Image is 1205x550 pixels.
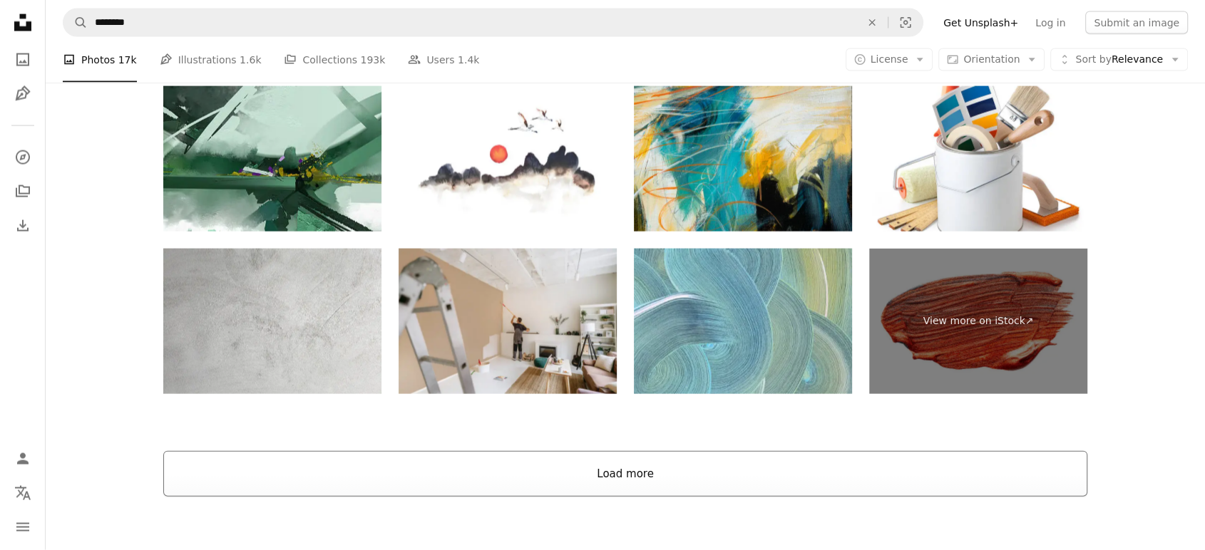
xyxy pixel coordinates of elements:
button: Clear [856,9,888,36]
a: View more on iStock↗ [869,249,1087,394]
button: Search Unsplash [63,9,88,36]
img: Beautiful sunrise with the sun and cranes rising over the mountain, oriental painting background,... [399,86,617,232]
a: Collections 193k [284,37,385,83]
a: Illustrations 1.6k [160,37,262,83]
a: Download History [9,212,37,240]
span: Sort by [1075,53,1111,65]
span: 1.4k [458,52,479,68]
span: License [871,53,908,65]
span: Relevance [1075,53,1163,67]
button: Orientation [938,48,1045,71]
form: Find visuals sitewide [63,9,923,37]
a: Collections [9,177,37,206]
img: Abstract soft green color, hand paint nature background. Oil, acrylic mix watercolor painting wit... [163,86,381,232]
button: Load more [163,451,1087,497]
img: Painting equipment [869,86,1087,232]
button: Submit an image [1085,11,1188,34]
button: Menu [9,513,37,541]
a: Get Unsplash+ [935,11,1027,34]
button: Language [9,479,37,507]
img: Abstract Modern Painting Background [634,86,852,232]
a: Log in [1027,11,1074,34]
span: 193k [360,52,385,68]
a: Explore [9,143,37,172]
img: Acrylic smear brushstroke yellow and blue blot on black. Abstract texture color stain painting ba... [634,249,852,394]
span: Orientation [963,53,1020,65]
a: Log in / Sign up [9,445,37,473]
button: Visual search [888,9,923,36]
a: Home — Unsplash [9,9,37,40]
a: Illustrations [9,80,37,108]
a: Users 1.4k [408,37,479,83]
button: Sort byRelevance [1050,48,1188,71]
img: Cement texture background, Grey Cement Concrete Floor Grunge Background, Wall Texture used as Wal... [163,249,381,394]
img: Man painting living room wall during apartment renovation [399,249,617,394]
button: License [846,48,933,71]
span: 1.6k [240,52,261,68]
a: Photos [9,46,37,74]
